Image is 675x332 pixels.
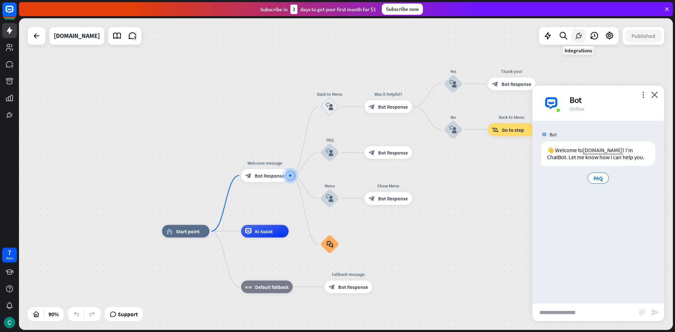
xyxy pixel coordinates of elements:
i: close [651,91,658,98]
span: Bot Response [378,195,408,202]
div: 7 [8,249,11,256]
span: Go to step [502,126,524,133]
i: block_attachment [639,308,646,315]
i: home_2 [166,228,173,234]
div: Was it helpful? [360,91,417,97]
i: block_bot_response [368,149,375,156]
span: Default fallback [255,284,288,290]
div: Back to Menu [311,91,349,97]
i: block_faq [326,241,333,248]
div: No [434,114,472,120]
i: block_user_input [326,103,334,111]
span: Bot Response [378,104,408,110]
i: block_bot_response [368,195,375,202]
div: Show Menu [360,183,417,189]
div: FAQ [311,137,349,143]
div: Subscribe now [382,4,423,15]
i: block_user_input [449,126,457,134]
div: Yes [434,68,472,74]
i: block_bot_response [245,172,251,178]
div: 90% [46,308,61,320]
span: FAQ [593,175,603,182]
span: Bot Response [378,149,408,156]
div: 👋 Welcome to ! I’m ChatBot. Let me know how I can help you. [541,141,655,166]
i: block_bot_response [329,284,335,290]
span: Bot [549,131,557,138]
i: block_user_input [449,80,457,88]
i: block_user_input [326,195,334,202]
span: AI Assist [255,228,272,234]
i: block_bot_response [368,104,375,110]
button: Published [625,30,662,42]
span: Bot Response [338,284,368,290]
i: more_vert [640,91,647,98]
span: Bot Response [501,80,531,87]
div: Back to Menu [483,114,540,120]
i: block_goto [492,126,499,133]
i: block_fallback [245,284,252,290]
a: [DOMAIN_NAME] [583,147,623,154]
i: block_bot_response [492,80,498,87]
span: Bot Response [255,172,284,178]
span: Support [118,308,138,320]
div: Fallback message [320,271,377,278]
div: Menu [311,183,349,189]
div: Welcome message [236,160,293,166]
div: Thank you! [483,68,540,74]
div: gymhood.se [54,27,100,45]
i: block_user_input [326,149,334,156]
div: Bot [570,95,656,105]
div: Subscribe in days to get your first month for $1 [260,5,376,14]
a: 7 days [2,248,17,262]
div: 3 [290,5,297,14]
i: send [651,308,659,317]
button: Open LiveChat chat widget [6,3,27,24]
span: Start point [176,228,200,234]
div: Online [570,105,656,112]
div: days [6,256,13,261]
